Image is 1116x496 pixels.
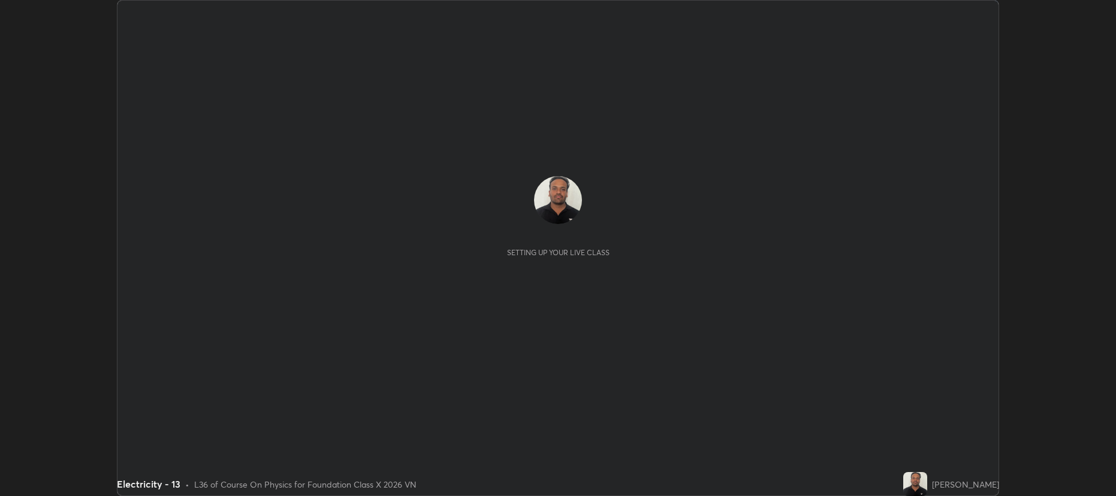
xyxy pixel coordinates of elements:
[185,478,189,491] div: •
[932,478,999,491] div: [PERSON_NAME]
[194,478,417,491] div: L36 of Course On Physics for Foundation Class X 2026 VN
[507,248,610,257] div: Setting up your live class
[117,477,180,491] div: Electricity - 13
[534,176,582,224] img: c449bc7577714875aafd9c306618b106.jpg
[903,472,927,496] img: c449bc7577714875aafd9c306618b106.jpg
